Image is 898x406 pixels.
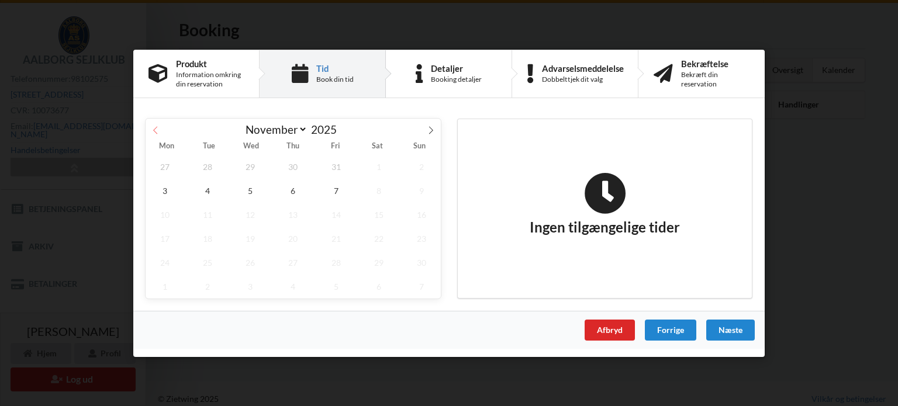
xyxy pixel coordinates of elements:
h2: Ingen tilgængelige tider [530,172,680,236]
div: Detaljer [431,63,482,72]
span: November 18, 2025 [188,226,227,250]
span: November 26, 2025 [231,250,270,274]
span: November 24, 2025 [146,250,184,274]
span: November 9, 2025 [402,178,441,202]
div: Produkt [176,58,244,68]
span: Sun [399,143,441,150]
span: October 27, 2025 [146,154,184,178]
span: November 3, 2025 [146,178,184,202]
span: November 25, 2025 [188,250,227,274]
span: October 28, 2025 [188,154,227,178]
span: November 27, 2025 [274,250,313,274]
div: Næste [706,319,755,340]
span: November 30, 2025 [402,250,441,274]
select: Month [240,122,308,137]
span: December 4, 2025 [274,274,313,298]
span: November 17, 2025 [146,226,184,250]
span: November 11, 2025 [188,202,227,226]
span: November 12, 2025 [231,202,270,226]
input: Year [308,123,346,136]
span: October 30, 2025 [274,154,313,178]
div: Bekræftelse [681,58,750,68]
div: Booking detaljer [431,75,482,84]
span: November 16, 2025 [402,202,441,226]
span: December 3, 2025 [231,274,270,298]
span: November 8, 2025 [360,178,398,202]
span: November 7, 2025 [317,178,355,202]
span: December 5, 2025 [317,274,355,298]
span: November 23, 2025 [402,226,441,250]
span: November 29, 2025 [360,250,398,274]
div: Book din tid [316,75,354,84]
span: November 4, 2025 [188,178,227,202]
span: November 2, 2025 [402,154,441,178]
span: Sat [357,143,399,150]
span: December 1, 2025 [146,274,184,298]
span: December 6, 2025 [360,274,398,298]
span: November 21, 2025 [317,226,355,250]
span: November 20, 2025 [274,226,313,250]
div: Afbryd [585,319,635,340]
span: Wed [230,143,272,150]
span: December 2, 2025 [188,274,227,298]
div: Tid [316,63,354,72]
div: Information omkring din reservation [176,70,244,89]
span: November 22, 2025 [360,226,398,250]
div: Dobbelttjek dit valg [542,75,624,84]
span: Thu [272,143,314,150]
span: October 31, 2025 [317,154,355,178]
span: November 19, 2025 [231,226,270,250]
span: October 29, 2025 [231,154,270,178]
span: Tue [188,143,230,150]
span: Mon [146,143,188,150]
span: November 13, 2025 [274,202,313,226]
span: Fri [315,143,357,150]
span: November 15, 2025 [360,202,398,226]
span: November 5, 2025 [231,178,270,202]
span: November 10, 2025 [146,202,184,226]
div: Advarselsmeddelelse [542,63,624,72]
span: November 14, 2025 [317,202,355,226]
span: November 6, 2025 [274,178,313,202]
span: December 7, 2025 [402,274,441,298]
div: Bekræft din reservation [681,70,750,89]
div: Forrige [645,319,696,340]
span: November 1, 2025 [360,154,398,178]
span: November 28, 2025 [317,250,355,274]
